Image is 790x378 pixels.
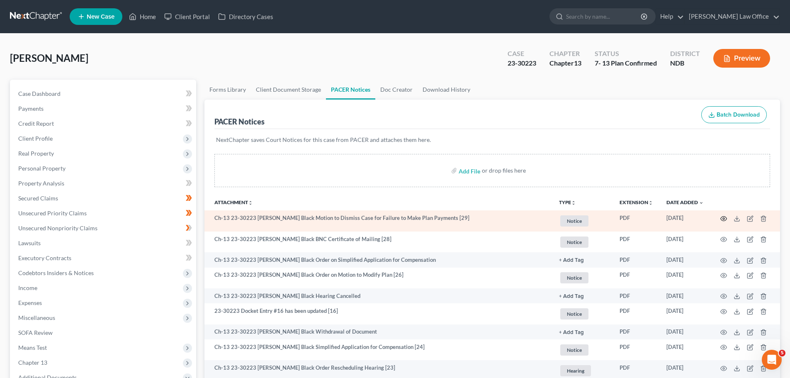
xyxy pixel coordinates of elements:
a: Attachmentunfold_more [214,199,253,205]
a: + Add Tag [559,292,606,300]
a: Home [125,9,160,24]
button: + Add Tag [559,330,584,335]
a: Hearing [559,364,606,378]
span: Chapter 13 [18,359,47,366]
button: + Add Tag [559,294,584,299]
a: Notice [559,214,606,228]
td: [DATE] [660,268,710,289]
td: PDF [613,252,660,267]
span: Payments [18,105,44,112]
span: Unsecured Priority Claims [18,210,87,217]
span: [PERSON_NAME] [10,52,88,64]
a: Forms Library [204,80,251,100]
span: Notice [560,237,588,248]
i: unfold_more [571,200,576,205]
td: PDF [613,339,660,361]
span: Notice [560,308,588,319]
a: Credit Report [12,116,196,131]
td: PDF [613,268,660,289]
a: Notice [559,343,606,357]
i: expand_more [699,200,704,205]
td: [DATE] [660,252,710,267]
span: Miscellaneous [18,314,55,321]
button: Batch Download [701,106,767,124]
a: Unsecured Nonpriority Claims [12,221,196,236]
span: New Case [87,14,114,20]
a: Client Portal [160,9,214,24]
td: [DATE] [660,210,710,232]
span: Codebtors Insiders & Notices [18,269,94,276]
span: Batch Download [717,111,760,118]
span: Notice [560,272,588,283]
span: Hearing [560,365,591,376]
a: Notice [559,271,606,285]
i: unfold_more [648,200,653,205]
a: Download History [418,80,475,100]
div: Status [595,49,657,59]
a: Unsecured Priority Claims [12,206,196,221]
td: Ch-13 23-30223 [PERSON_NAME] Black Order on Motion to Modify Plan [26] [204,268,552,289]
td: Ch-13 23-30223 [PERSON_NAME] Black Hearing Cancelled [204,288,552,303]
td: PDF [613,324,660,339]
div: Chapter [549,49,581,59]
a: Lawsuits [12,236,196,251]
div: or drop files here [482,166,526,175]
span: Real Property [18,150,54,157]
span: SOFA Review [18,329,53,336]
td: 23-30223 Docket Entry #16 has been updated [16] [204,303,552,324]
a: Secured Claims [12,191,196,206]
a: Date Added expand_more [666,199,704,205]
span: Credit Report [18,120,54,127]
div: NDB [670,59,700,68]
a: PACER Notices [326,80,375,100]
td: PDF [613,288,660,303]
span: 13 [574,59,581,67]
a: Help [656,9,684,24]
td: Ch-13 23-30223 [PERSON_NAME] Black BNC Certificate of Mailing [28] [204,232,552,253]
a: Extensionunfold_more [620,199,653,205]
span: Notice [560,215,588,227]
td: [DATE] [660,303,710,324]
p: NextChapter saves Court Notices for this case from PACER and attaches them here. [216,136,768,144]
td: PDF [613,210,660,232]
span: Secured Claims [18,195,58,202]
td: [DATE] [660,339,710,361]
button: TYPEunfold_more [559,200,576,205]
td: [DATE] [660,288,710,303]
td: Ch-13 23-30223 [PERSON_NAME] Black Withdrawal of Document [204,324,552,339]
div: 23-30223 [508,59,536,68]
span: Unsecured Nonpriority Claims [18,224,97,232]
a: Payments [12,101,196,116]
a: + Add Tag [559,328,606,336]
div: PACER Notices [214,117,265,127]
iframe: Intercom live chat [762,350,782,370]
i: unfold_more [248,200,253,205]
span: 5 [779,350,785,356]
a: Executory Contracts [12,251,196,266]
span: Client Profile [18,135,53,142]
td: PDF [613,232,660,253]
a: SOFA Review [12,325,196,340]
span: Means Test [18,344,47,351]
span: Personal Property [18,165,66,172]
td: Ch-13 23-30223 [PERSON_NAME] Black Simplified Application for Compensation [24] [204,339,552,361]
div: Chapter [549,59,581,68]
a: Notice [559,235,606,249]
td: Ch-13 23-30223 [PERSON_NAME] Black Order on Simplified Application for Compensation [204,252,552,267]
span: Property Analysis [18,180,64,187]
a: Case Dashboard [12,86,196,101]
a: Notice [559,307,606,321]
a: + Add Tag [559,256,606,264]
div: 7- 13 Plan Confirmed [595,59,657,68]
span: Executory Contracts [18,254,71,261]
span: Case Dashboard [18,90,61,97]
td: PDF [613,303,660,324]
td: [DATE] [660,324,710,339]
input: Search by name... [566,9,642,24]
span: Income [18,284,37,291]
div: District [670,49,700,59]
td: [DATE] [660,232,710,253]
a: Property Analysis [12,176,196,191]
span: Expenses [18,299,42,306]
a: [PERSON_NAME] Law Office [685,9,780,24]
